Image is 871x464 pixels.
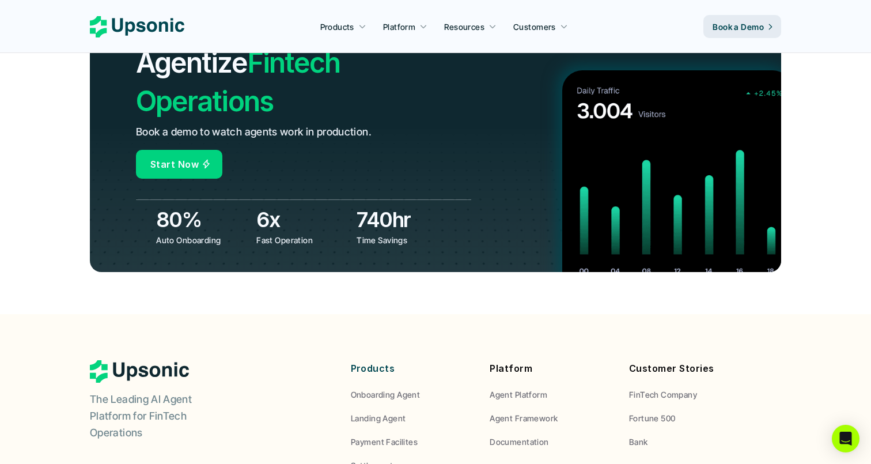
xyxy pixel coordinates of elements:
[136,6,247,79] span: Start Agentize
[832,425,859,452] div: Open Intercom Messenger
[351,412,473,424] a: Landing Agent
[513,21,556,33] p: Customers
[313,16,373,37] a: Products
[156,234,248,246] p: Auto Onboarding
[256,234,348,246] p: Fast Operation
[351,412,406,424] p: Landing Agent
[156,205,251,234] h3: 80%
[713,21,764,33] p: Book a Demo
[351,360,473,377] p: Products
[357,205,451,234] h3: 740hr
[490,388,547,401] p: Agent Platform
[351,388,421,401] p: Onboarding Agent
[136,124,372,141] p: Book a demo to watch agents work in production.
[383,21,415,33] p: Platform
[629,436,648,448] p: Bank
[629,388,697,401] p: FinTech Company
[444,21,484,33] p: Resources
[629,360,751,377] p: Customer Stories
[357,234,448,246] p: Time Savings
[320,21,354,33] p: Products
[490,412,558,424] p: Agent Framework
[90,391,234,441] p: The Leading AI Agent Platform for FinTech Operations
[150,156,199,173] p: Start Now
[490,436,548,448] p: Documentation
[703,15,781,38] a: Book a Demo
[351,388,473,401] a: Onboarding Agent
[629,412,676,424] p: Fortune 500
[256,205,351,234] h3: 6x
[490,436,612,448] a: Documentation
[136,4,404,120] h2: Fintech Operations
[490,360,612,377] p: Platform
[351,436,418,448] p: Payment Facilites
[351,436,473,448] a: Payment Facilites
